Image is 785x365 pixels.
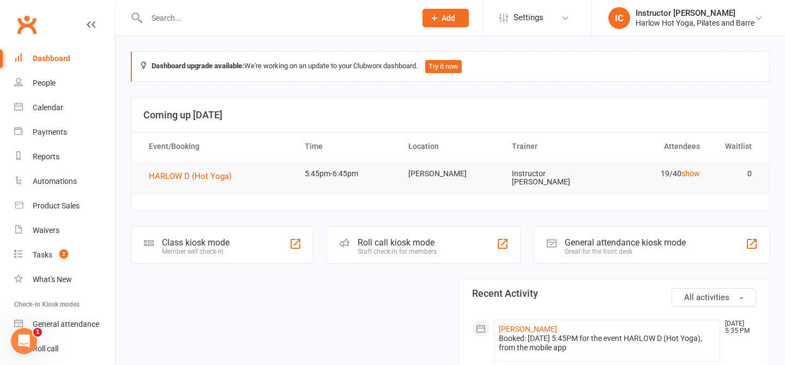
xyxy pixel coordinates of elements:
a: What's New [14,267,115,292]
td: 0 [710,161,762,187]
div: General attendance [33,320,99,328]
a: People [14,71,115,95]
a: Roll call [14,337,115,361]
th: Location [398,133,502,160]
th: Attendees [606,133,709,160]
th: Waitlist [710,133,762,160]
div: Automations [33,177,77,186]
td: 19/40 [606,161,709,187]
span: 2 [59,249,68,259]
a: [PERSON_NAME] [499,325,557,333]
div: Product Sales [33,201,80,210]
th: Time [295,133,398,160]
span: HARLOW D (Hot Yoga) [149,171,232,181]
strong: Dashboard upgrade available: [152,62,244,70]
div: Staff check-in for members [358,248,437,255]
div: Payments [33,128,67,136]
a: Payments [14,120,115,145]
div: People [33,79,56,87]
th: Trainer [502,133,606,160]
a: Reports [14,145,115,169]
div: IC [608,7,630,29]
a: Calendar [14,95,115,120]
th: Event/Booking [139,133,295,160]
div: What's New [33,275,72,284]
div: General attendance kiosk mode [565,237,686,248]
div: Member self check-in [162,248,230,255]
div: Tasks [33,250,52,259]
a: Clubworx [13,11,40,38]
a: show [681,169,700,178]
div: Dashboard [33,54,70,63]
td: Instructor [PERSON_NAME] [502,161,606,195]
div: Roll call [33,344,58,353]
span: Add [442,14,455,22]
div: Booked: [DATE] 5:45PM for the event HARLOW D (Hot Yoga), from the mobile app [499,334,715,352]
h3: Coming up [DATE] [143,110,757,121]
span: 1 [33,328,42,337]
button: All activities [672,288,756,307]
div: Class kiosk mode [162,237,230,248]
a: Automations [14,169,115,194]
time: [DATE] 5:35 PM [720,320,756,334]
button: HARLOW D (Hot Yoga) [149,170,239,183]
button: Try it now [425,60,462,73]
a: Waivers [14,218,115,243]
button: Add [422,9,469,27]
div: Calendar [33,103,63,112]
td: [PERSON_NAME] [398,161,502,187]
div: Great for the front desk [565,248,686,255]
div: Reports [33,152,59,161]
input: Search... [143,10,408,26]
a: Tasks 2 [14,243,115,267]
td: 5:45pm-6:45pm [295,161,398,187]
span: Settings [514,5,544,30]
div: We're working on an update to your Clubworx dashboard. [131,51,770,82]
h3: Recent Activity [472,288,756,299]
a: Product Sales [14,194,115,218]
div: Harlow Hot Yoga, Pilates and Barre [636,18,754,28]
div: Roll call kiosk mode [358,237,437,248]
a: Dashboard [14,46,115,71]
a: General attendance kiosk mode [14,312,115,337]
div: Instructor [PERSON_NAME] [636,8,754,18]
div: Waivers [33,226,59,235]
span: All activities [684,292,729,302]
iframe: Intercom live chat [11,328,37,354]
